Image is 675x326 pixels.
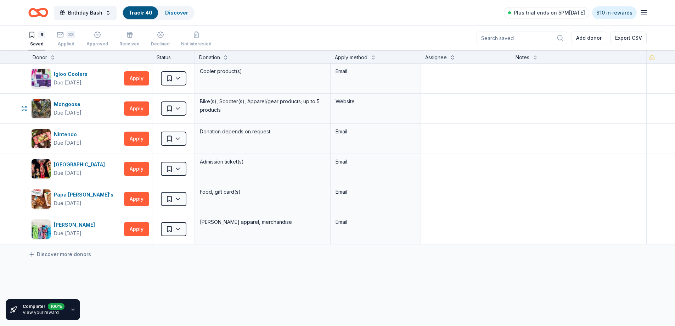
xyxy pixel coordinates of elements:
button: Apply [124,162,149,176]
div: Website [336,97,416,106]
button: Apply [124,71,149,85]
img: Image for Papa John's [32,189,51,209]
div: Donor [33,53,47,62]
button: Export CSV [611,32,647,44]
div: Due [DATE] [54,78,81,87]
button: Declined [151,28,170,50]
div: Email [336,67,416,76]
span: Birthday Bash [68,9,102,17]
button: Image for Vineyard Vines[PERSON_NAME]Due [DATE] [31,219,121,239]
div: Email [336,127,416,136]
div: 33 [67,31,75,38]
a: $10 in rewards [592,6,637,19]
div: Apply method [335,53,367,62]
div: Admission ticket(s) [199,157,326,167]
div: Received [119,41,140,47]
span: Plus trial ends on 5PM[DATE] [514,9,585,17]
div: Applied [57,41,75,47]
div: Email [336,218,416,226]
div: Due [DATE] [54,139,81,147]
button: Received [119,28,140,50]
button: 6Saved [28,28,45,50]
div: Papa [PERSON_NAME]'s [54,190,116,199]
div: Due [DATE] [54,199,81,208]
button: Image for Orlando Science Center[GEOGRAPHIC_DATA]Due [DATE] [31,159,121,179]
div: Nintendo [54,130,81,139]
button: Image for Papa John'sPapa [PERSON_NAME]'sDue [DATE] [31,189,121,209]
div: Mongoose [54,100,83,109]
a: Plus trial ends on 5PM[DATE] [504,7,589,18]
img: Image for Orlando Science Center [32,159,51,178]
div: Not interested [181,41,212,47]
div: Donation depends on request [199,127,326,137]
button: Apply [124,101,149,116]
button: 33Applied [57,28,75,50]
a: Discover [165,10,188,16]
img: Image for Igloo Coolers [32,69,51,88]
div: Notes [516,53,529,62]
a: Home [28,4,48,21]
div: Declined [151,41,170,47]
input: Search saved [477,32,567,44]
button: Birthday Bash [54,6,117,20]
button: Track· 40Discover [122,6,195,20]
button: Approved [86,28,108,50]
img: Image for Mongoose [32,99,51,118]
div: [GEOGRAPHIC_DATA] [54,160,108,169]
div: Assignee [425,53,447,62]
button: Add donor [572,32,606,44]
div: 100 % [48,302,64,309]
div: Donation [199,53,220,62]
div: Status [152,50,195,63]
button: Apply [124,222,149,236]
div: Complete! [23,303,64,310]
button: Image for Igloo CoolersIgloo CoolersDue [DATE] [31,68,121,88]
a: View your reward [23,310,59,315]
div: Due [DATE] [54,109,81,117]
div: Due [DATE] [54,229,81,238]
img: Image for Vineyard Vines [32,220,51,239]
button: Image for NintendoNintendoDue [DATE] [31,129,121,149]
div: Approved [86,41,108,47]
div: [PERSON_NAME] [54,221,98,229]
a: Track· 40 [129,10,152,16]
button: Image for MongooseMongooseDue [DATE] [31,99,121,118]
div: 6 [38,31,45,38]
div: Saved [28,41,45,47]
div: Bike(s), Scooter(s), Apparel/gear products; up to 5 products [199,96,326,115]
div: Email [336,158,416,166]
div: [PERSON_NAME] apparel, merchandise [199,217,326,227]
div: Igloo Coolers [54,70,90,78]
div: Email [336,188,416,196]
div: Due [DATE] [54,169,81,177]
a: Discover more donors [28,250,91,259]
button: Not interested [181,28,212,50]
img: Image for Nintendo [32,129,51,148]
div: Cooler product(s) [199,66,326,76]
div: Food, gift card(s) [199,187,326,197]
button: Apply [124,132,149,146]
button: Apply [124,192,149,206]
